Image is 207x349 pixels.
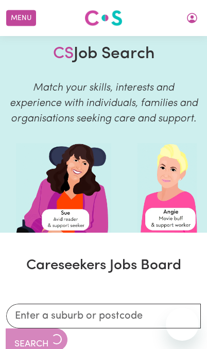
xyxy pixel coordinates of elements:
[8,80,199,127] p: Match your skills, interests and experience with individuals, families and organisations seeking ...
[84,6,123,30] a: Careseekers logo
[53,46,74,62] span: CS
[6,10,36,26] button: Menu
[6,304,201,328] input: Enter a suburb or postcode
[84,9,123,27] img: Careseekers logo
[53,44,154,64] h1: Job Search
[181,9,203,27] button: My Account
[166,308,199,341] iframe: Button to launch messaging window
